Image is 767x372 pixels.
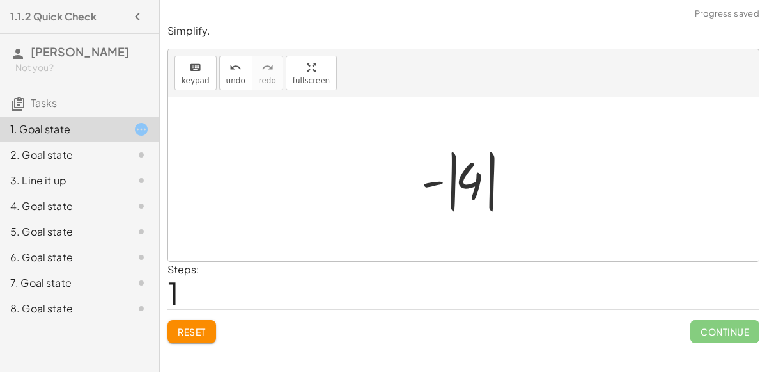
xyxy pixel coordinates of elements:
span: keypad [182,76,210,85]
button: undoundo [219,56,252,90]
div: Not you? [15,61,149,74]
i: Task not started. [134,250,149,265]
span: [PERSON_NAME] [31,44,129,59]
div: 8. Goal state [10,301,113,316]
span: redo [259,76,276,85]
label: Steps: [167,263,199,276]
div: 3. Line it up [10,173,113,188]
i: Task not started. [134,301,149,316]
div: 5. Goal state [10,224,113,239]
i: Task not started. [134,173,149,188]
div: 4. Goal state [10,198,113,214]
div: 7. Goal state [10,275,113,291]
div: 1. Goal state [10,122,113,137]
span: 1 [167,273,179,312]
i: Task not started. [134,198,149,214]
span: Tasks [31,96,57,109]
span: fullscreen [293,76,330,85]
i: Task started. [134,122,149,137]
i: undo [229,60,242,76]
button: keyboardkeypad [174,56,217,90]
h4: 1.1.2 Quick Check [10,9,97,24]
i: redo [261,60,274,76]
span: Reset [178,326,206,337]
p: Simplify. [167,24,759,38]
i: Task not started. [134,275,149,291]
div: 2. Goal state [10,147,113,163]
span: Progress saved [695,8,759,20]
button: redoredo [252,56,283,90]
i: Task not started. [134,224,149,239]
button: Reset [167,320,216,343]
i: Task not started. [134,147,149,163]
span: undo [226,76,245,85]
i: keyboard [189,60,201,76]
button: fullscreen [286,56,337,90]
div: 6. Goal state [10,250,113,265]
